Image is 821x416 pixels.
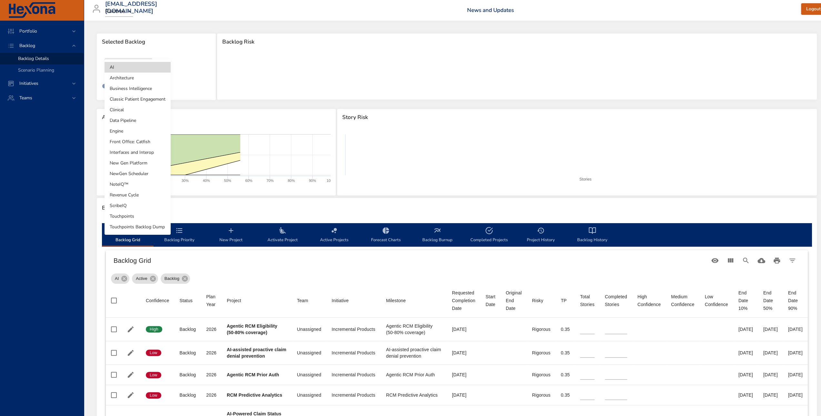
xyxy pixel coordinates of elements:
li: Front Office: Catfish [105,136,171,147]
li: Interfaces and Interop [105,147,171,158]
li: NewGen Scheduler [105,168,171,179]
li: Classic Patient Engagement [105,94,171,104]
li: Clinical [105,104,171,115]
li: ScribeIQ [105,200,171,211]
li: Touchpoints Backlog Dump [105,222,171,232]
li: NoteIQ™ [105,179,171,190]
li: AI [105,62,171,73]
li: Engine [105,126,171,136]
li: Revenue Cycle [105,190,171,200]
li: Touchpoints [105,211,171,222]
li: Business Intelligence [105,83,171,94]
li: New Gen Platform [105,158,171,168]
li: Architecture [105,73,171,83]
li: Data Pipeline [105,115,171,126]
